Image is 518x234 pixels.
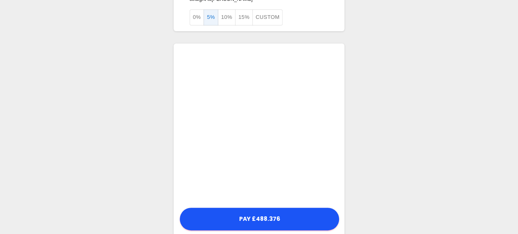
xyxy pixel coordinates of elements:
button: Custom [252,9,283,25]
button: Pay £488.376 [180,208,339,230]
button: 15% [235,9,253,25]
button: 5% [204,9,218,25]
iframe: Secure payment input frame [178,48,340,203]
button: 0% [190,9,204,25]
button: 10% [218,9,235,25]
